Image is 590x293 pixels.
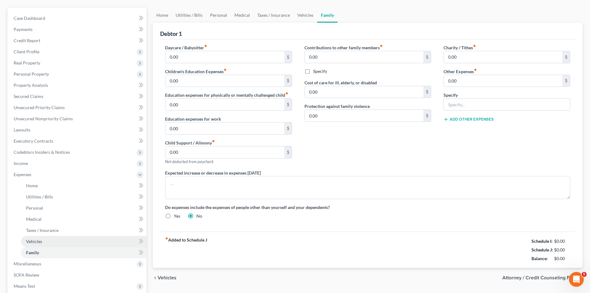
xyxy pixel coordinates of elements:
[165,122,284,134] input: --
[444,117,494,122] button: Add Other Expenses
[165,99,284,110] input: --
[165,51,284,63] input: --
[9,135,146,147] a: Executory Contracts
[285,92,288,95] i: fiber_manual_record
[444,75,562,87] input: --
[14,27,33,32] span: Payments
[26,250,39,255] span: Family
[172,8,206,23] a: Utilities / Bills
[165,140,215,146] label: Child Support / Alimony
[531,256,548,261] strong: Balance:
[284,146,292,158] div: $
[14,60,40,65] span: Real Property
[165,44,207,51] label: Daycare / Babysitter
[14,71,49,77] span: Personal Property
[14,283,35,289] span: Means Test
[21,247,146,258] a: Family
[9,35,146,46] a: Credit Report
[14,94,43,99] span: Secured Claims
[14,138,53,144] span: Executory Contracts
[21,236,146,247] a: Vehicles
[554,247,570,253] div: $0.00
[9,91,146,102] a: Secured Claims
[21,214,146,225] a: Medical
[9,102,146,113] a: Unsecured Priority Claims
[14,49,39,54] span: Client Profile
[206,8,231,23] a: Personal
[212,140,215,143] i: fiber_manual_record
[165,92,288,98] label: Education expenses for physically or mentally challenged child
[284,51,292,63] div: $
[380,44,383,47] i: fiber_manual_record
[284,75,292,87] div: $
[26,194,53,199] span: Utilities / Bills
[582,272,587,277] span: 5
[473,44,476,47] i: fiber_manual_record
[21,191,146,202] a: Utilities / Bills
[21,202,146,214] a: Personal
[444,68,477,75] label: Other Expenses
[21,225,146,236] a: Taxes / Insurance
[153,8,172,23] a: Home
[9,124,146,135] a: Lawsuits
[569,272,584,287] iframe: Intercom live chat
[531,247,553,252] strong: Schedule J:
[305,110,423,122] input: --
[554,238,570,244] div: $0.00
[153,275,177,280] button: chevron_left Vehicles
[14,127,30,132] span: Lawsuits
[14,38,40,43] span: Credit Report
[14,261,41,266] span: Miscellaneous
[444,92,458,98] label: Specify
[304,79,377,86] label: Cost of care for ill, elderly, or disabled
[9,80,146,91] a: Property Analysis
[423,110,431,122] div: $
[174,213,180,219] label: Yes
[305,86,423,98] input: --
[9,269,146,281] a: SOFA Review
[26,183,38,188] span: Home
[444,44,476,51] label: Charity / Tithes
[9,13,146,24] a: Case Dashboard
[502,275,578,280] span: Attorney / Credit Counseling Fees
[165,116,221,122] label: Education expenses for work
[14,161,28,166] span: Income
[423,51,431,63] div: $
[196,213,202,219] label: No
[317,8,338,23] a: Family
[14,16,45,21] span: Case Dashboard
[231,8,254,23] a: Medical
[14,116,73,121] span: Unsecured Nonpriority Claims
[26,216,42,222] span: Medical
[14,82,48,88] span: Property Analysis
[204,44,207,47] i: fiber_manual_record
[165,159,213,164] span: Not deducted from paycheck
[26,205,43,211] span: Personal
[444,99,570,110] input: Specify...
[160,30,182,38] div: Debtor 1
[254,8,294,23] a: Taxes / Insurance
[304,103,370,109] label: Protection against family violence
[294,8,317,23] a: Vehicles
[284,99,292,110] div: $
[304,44,383,51] label: Contributions to other family members
[444,51,562,63] input: --
[14,105,65,110] span: Unsecured Priority Claims
[9,113,146,124] a: Unsecured Nonpriority Claims
[313,68,327,74] label: Specify
[9,24,146,35] a: Payments
[158,275,177,280] span: Vehicles
[165,75,284,87] input: --
[562,75,570,87] div: $
[165,68,227,75] label: Children's Education Expenses
[224,68,227,71] i: fiber_manual_record
[284,122,292,134] div: $
[165,237,168,240] i: fiber_manual_record
[26,228,59,233] span: Taxes / Insurance
[554,255,570,262] div: $0.00
[502,275,583,280] button: Attorney / Credit Counseling Fees chevron_right
[531,238,553,244] strong: Schedule I:
[474,68,477,71] i: fiber_manual_record
[26,239,42,244] span: Vehicles
[14,272,39,277] span: SOFA Review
